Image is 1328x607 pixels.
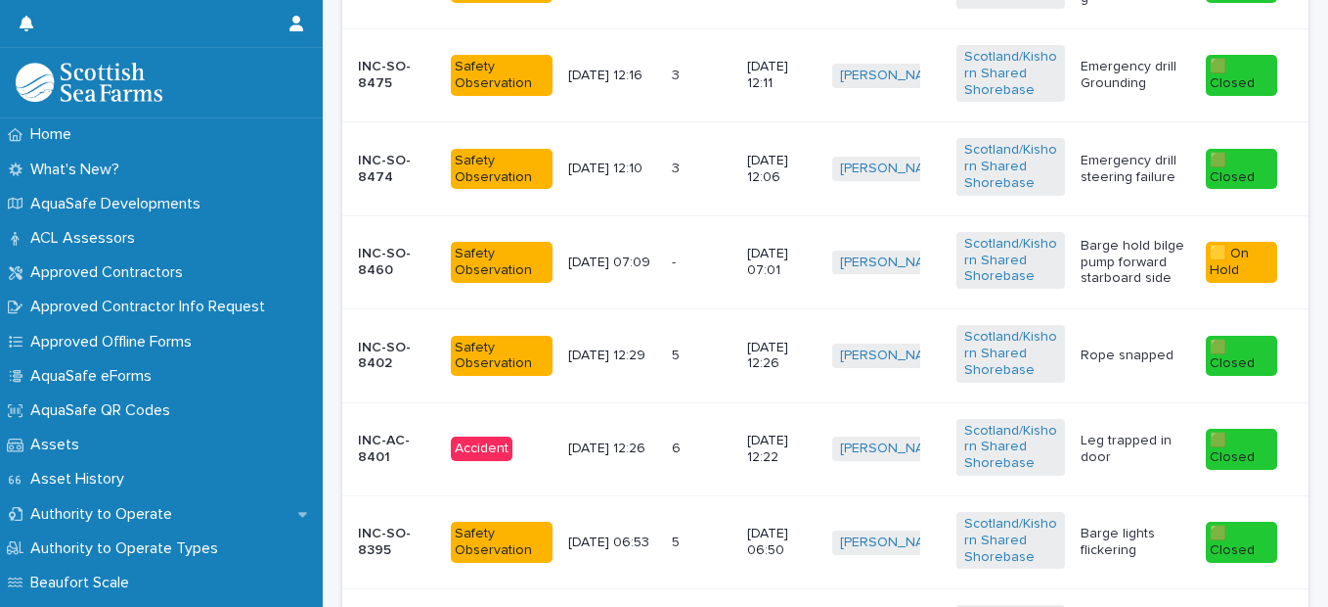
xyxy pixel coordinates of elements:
p: Authority to Operate [22,505,188,524]
p: [DATE] 06:50 [747,526,817,559]
img: bPIBxiqnSb2ggTQWdOVV [16,63,162,102]
p: [DATE] 06:53 [568,535,656,551]
tr: INC-SO-8460Safety Observation[DATE] 07:09-- [DATE] 07:01[PERSON_NAME] Scotland/Kishorn Shared Sho... [342,215,1308,308]
p: INC-SO-8460 [358,246,435,279]
p: [DATE] 12:11 [747,59,817,92]
a: Scotland/Kishorn Shared Shorebase [964,236,1057,285]
a: Scotland/Kishorn Shared Shorebase [964,49,1057,98]
p: INC-SO-8474 [358,153,435,186]
p: [DATE] 12:26 [747,340,817,373]
a: [PERSON_NAME] [840,255,947,271]
p: Approved Contractor Info Request [22,298,281,316]
p: 3 [672,157,684,177]
p: AquaSafe QR Codes [22,401,186,420]
a: [PERSON_NAME] [840,161,947,177]
p: Authority to Operate Types [22,539,234,558]
p: [DATE] 12:29 [568,348,656,364]
div: 🟩 Closed [1206,336,1277,377]
p: [DATE] 12:06 [747,153,817,186]
tr: INC-AC-8401Accident[DATE] 12:2666 [DATE] 12:22[PERSON_NAME] Scotland/Kishorn Shared Shorebase Leg... [342,402,1308,495]
p: Approved Contractors [22,263,199,282]
p: INC-SO-8475 [358,59,435,92]
a: [PERSON_NAME] [840,68,947,84]
p: [DATE] 07:09 [568,255,656,271]
p: [DATE] 12:26 [568,441,656,457]
div: Accident [451,437,512,461]
div: Safety Observation [451,149,553,190]
div: 🟩 Closed [1206,55,1277,96]
a: [PERSON_NAME] [840,441,947,457]
p: INC-AC-8401 [358,433,435,466]
p: [DATE] 12:10 [568,161,656,177]
p: ACL Assessors [22,229,151,248]
p: Barge lights flickering [1081,526,1189,559]
p: 5 [672,344,684,364]
p: Emergency drill Grounding [1081,59,1189,92]
p: INC-SO-8395 [358,526,435,559]
div: 🟩 Closed [1206,149,1277,190]
div: Safety Observation [451,522,553,563]
p: AquaSafe Developments [22,195,216,213]
p: INC-SO-8402 [358,340,435,373]
div: Safety Observation [451,336,553,377]
p: 5 [672,531,684,551]
tr: INC-SO-8395Safety Observation[DATE] 06:5355 [DATE] 06:50[PERSON_NAME] Scotland/Kishorn Shared Sho... [342,496,1308,589]
div: Safety Observation [451,242,553,283]
a: Scotland/Kishorn Shared Shorebase [964,516,1057,565]
tr: INC-SO-8475Safety Observation[DATE] 12:1633 [DATE] 12:11[PERSON_NAME] Scotland/Kishorn Shared Sho... [342,29,1308,122]
p: - [672,251,680,271]
p: Approved Offline Forms [22,333,207,351]
p: Home [22,125,87,144]
p: [DATE] 12:22 [747,433,817,466]
p: 3 [672,64,684,84]
p: [DATE] 12:16 [568,68,656,84]
div: 🟨 On Hold [1206,242,1277,283]
a: Scotland/Kishorn Shared Shorebase [964,329,1057,378]
tr: INC-SO-8402Safety Observation[DATE] 12:2955 [DATE] 12:26[PERSON_NAME] Scotland/Kishorn Shared Sho... [342,309,1308,402]
p: Assets [22,436,95,454]
a: Scotland/Kishorn Shared Shorebase [964,142,1057,191]
p: Leg trapped in door [1081,433,1189,466]
p: AquaSafe eForms [22,367,167,386]
a: [PERSON_NAME] [840,535,947,551]
div: Safety Observation [451,55,553,96]
a: Scotland/Kishorn Shared Shorebase [964,423,1057,472]
p: [DATE] 07:01 [747,246,817,279]
a: [PERSON_NAME] [840,348,947,364]
p: Beaufort Scale [22,574,145,592]
p: Rope snapped [1081,348,1189,364]
tr: INC-SO-8474Safety Observation[DATE] 12:1033 [DATE] 12:06[PERSON_NAME] Scotland/Kishorn Shared Sho... [342,122,1308,215]
div: 🟩 Closed [1206,522,1277,563]
p: Barge hold bilge pump forward starboard side [1081,238,1189,287]
p: Emergency drill steering failure [1081,153,1189,186]
div: 🟩 Closed [1206,429,1277,470]
p: Asset History [22,470,140,489]
p: 6 [672,437,685,457]
p: What's New? [22,161,135,179]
